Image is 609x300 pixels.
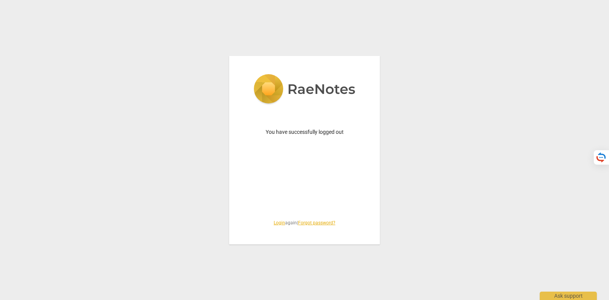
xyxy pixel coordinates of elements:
span: again | [247,220,362,226]
img: 5ac2273c67554f335776073100b6d88f.svg [253,74,356,105]
div: Ask support [540,292,597,300]
a: Forgot password? [298,220,335,225]
p: You have successfully logged out [247,128,362,136]
a: Login [274,220,285,225]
